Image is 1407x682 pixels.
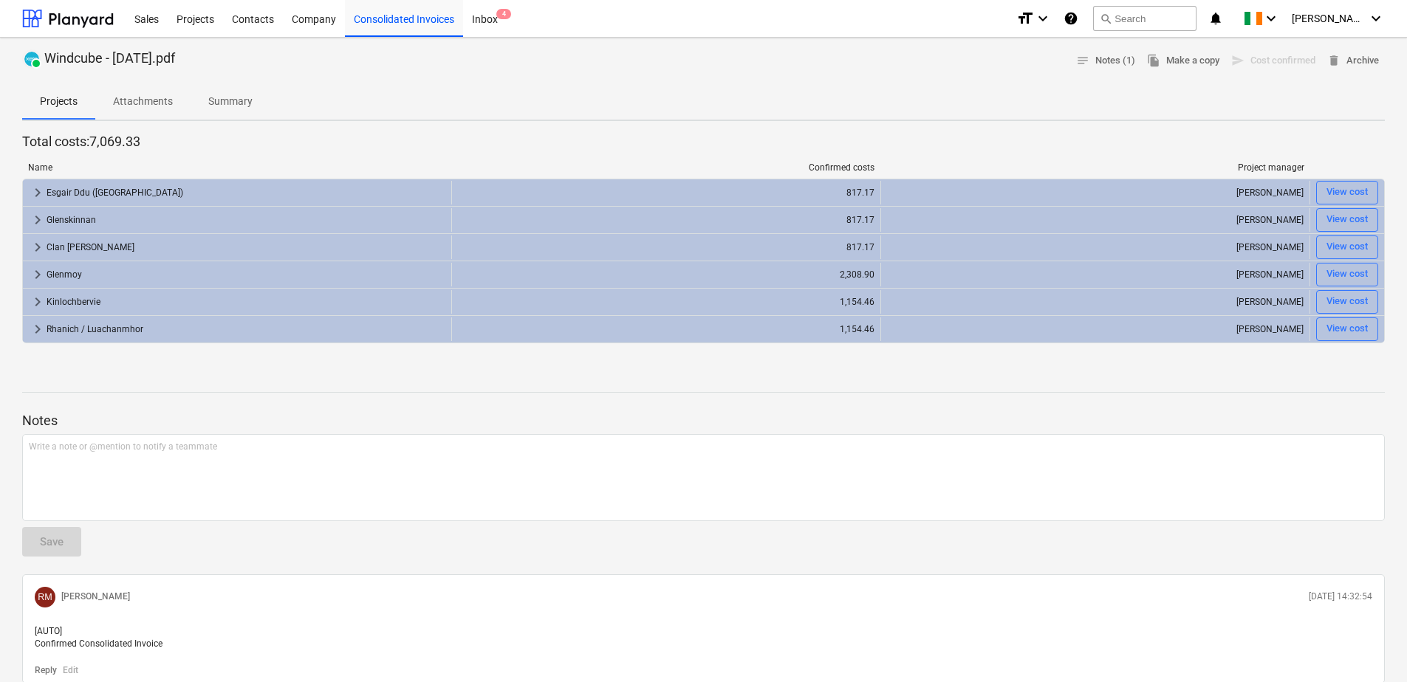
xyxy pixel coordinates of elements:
div: Esgair Ddu ([GEOGRAPHIC_DATA]) [47,181,445,204]
span: [AUTO] Confirmed Consolidated Invoice [35,626,162,649]
div: [PERSON_NAME] [887,181,1304,204]
p: [DATE] 14:32:54 [1309,590,1372,603]
button: View cost [1316,235,1378,259]
p: [PERSON_NAME] [61,590,130,603]
div: View cost [1326,211,1368,228]
div: [PERSON_NAME] [887,290,1304,314]
i: keyboard_arrow_down [1262,10,1280,27]
span: 4 [496,9,511,19]
div: Project manager [881,162,1311,173]
div: [PERSON_NAME] [887,208,1304,232]
button: Notes (1) [1070,49,1141,72]
div: Confirmed costs [452,162,882,173]
i: format_size [1016,10,1034,27]
div: Kinlochbervie [47,290,445,314]
div: Ruth Malone [35,587,55,607]
div: 817.17 [458,208,874,232]
div: 1,154.46 [458,317,874,341]
div: [PERSON_NAME] [887,263,1304,286]
span: keyboard_arrow_right [29,211,47,229]
div: Rhanich / Luachanmhor [47,317,445,341]
button: View cost [1316,263,1378,286]
div: [PERSON_NAME] [887,235,1304,259]
span: keyboard_arrow_right [29,238,47,256]
div: Clan [PERSON_NAME] [47,235,445,259]
button: Reply [35,664,57,677]
i: keyboard_arrow_down [1034,10,1052,27]
span: keyboard_arrow_right [29,320,47,338]
p: Notes [22,412,1385,430]
span: keyboard_arrow_right [29,184,47,201]
div: View cost [1326,184,1368,201]
span: keyboard_arrow_right [29,293,47,311]
div: Invoice has been synced with Xero and its status is currently PAID [22,49,41,69]
div: Name [22,162,452,173]
button: View cost [1316,317,1378,341]
button: View cost [1316,290,1378,314]
img: xero.svg [24,52,39,66]
i: notifications [1208,10,1223,27]
div: 2,308.90 [458,263,874,286]
i: keyboard_arrow_down [1367,10,1385,27]
div: 1,154.46 [458,290,874,314]
div: 817.17 [458,181,874,204]
button: View cost [1316,208,1378,232]
div: 817.17 [458,235,874,259]
span: file_copy [1147,54,1160,67]
div: View cost [1326,238,1368,255]
span: RM [38,592,52,602]
span: [PERSON_NAME] [1292,13,1366,24]
div: View cost [1326,320,1368,337]
button: View cost [1316,181,1378,204]
button: Archive [1321,49,1385,72]
button: Search [1093,6,1197,31]
span: keyboard_arrow_right [29,266,47,283]
button: Edit [63,664,78,677]
div: Glenskinnan [47,208,445,232]
i: Knowledge base [1064,10,1078,27]
div: Glenmoy [47,263,445,286]
p: Windcube - [DATE].pdf [44,49,175,69]
p: Projects [40,94,78,109]
span: search [1100,13,1112,24]
span: delete [1327,54,1341,67]
iframe: Chat Widget [1333,611,1407,682]
button: Make a copy [1141,49,1225,72]
p: Total costs : 7,069.33 [22,133,1385,151]
span: Notes (1) [1076,52,1135,69]
p: Summary [208,94,253,109]
div: [PERSON_NAME] [887,317,1304,341]
div: View cost [1326,293,1368,310]
div: View cost [1326,266,1368,283]
span: Make a copy [1147,52,1219,69]
span: Archive [1327,52,1379,69]
p: Attachments [113,94,173,109]
span: notes [1076,54,1089,67]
